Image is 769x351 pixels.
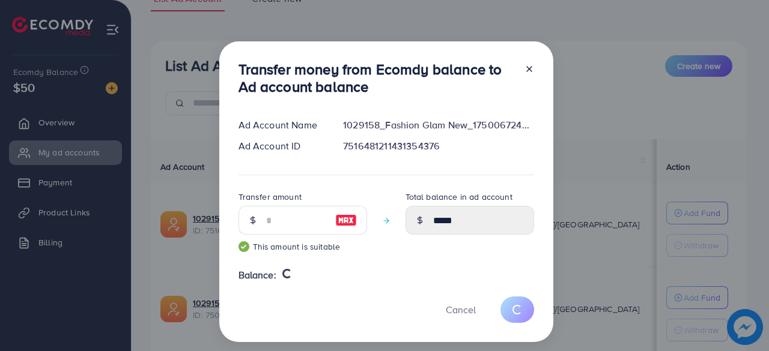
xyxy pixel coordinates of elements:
[431,296,491,322] button: Cancel
[239,191,302,203] label: Transfer amount
[335,213,357,227] img: image
[446,303,476,316] span: Cancel
[239,241,249,252] img: guide
[406,191,512,203] label: Total balance in ad account
[239,61,515,95] h3: Transfer money from Ecomdy balance to Ad account balance
[229,139,334,153] div: Ad Account ID
[333,118,543,132] div: 1029158_Fashion Glam New_1750067246612
[333,139,543,153] div: 7516481211431354376
[239,268,276,282] span: Balance:
[239,241,367,253] small: This amount is suitable
[229,118,334,132] div: Ad Account Name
